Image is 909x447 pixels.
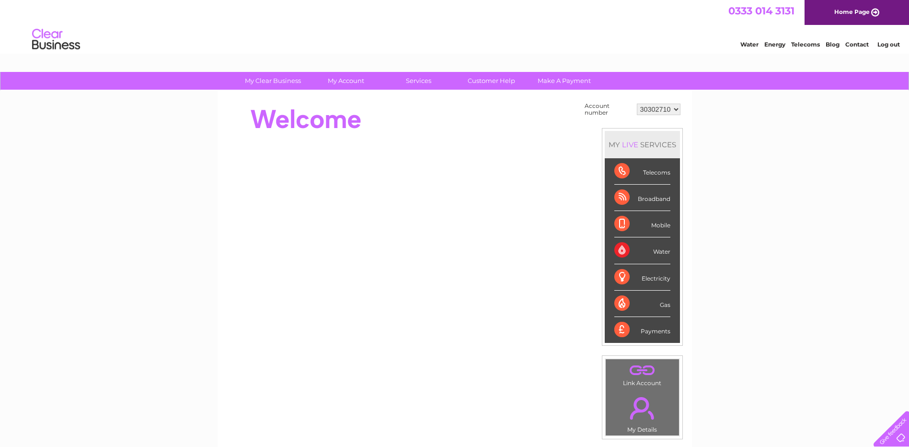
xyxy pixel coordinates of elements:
[791,41,820,48] a: Telecoms
[845,41,869,48] a: Contact
[525,72,604,90] a: Make A Payment
[582,100,634,118] td: Account number
[452,72,531,90] a: Customer Help
[306,72,385,90] a: My Account
[620,140,640,149] div: LIVE
[614,185,670,211] div: Broadband
[605,359,679,389] td: Link Account
[614,264,670,291] div: Electricity
[614,237,670,264] div: Water
[826,41,840,48] a: Blog
[608,362,677,378] a: .
[229,5,681,47] div: Clear Business is a trading name of Verastar Limited (registered in [GEOGRAPHIC_DATA] No. 3667643...
[728,5,794,17] a: 0333 014 3131
[614,317,670,343] div: Payments
[614,158,670,185] div: Telecoms
[605,131,680,158] div: MY SERVICES
[764,41,785,48] a: Energy
[740,41,759,48] a: Water
[379,72,458,90] a: Services
[605,389,679,436] td: My Details
[877,41,900,48] a: Log out
[614,291,670,317] div: Gas
[608,391,677,425] a: .
[614,211,670,237] div: Mobile
[233,72,312,90] a: My Clear Business
[32,25,81,54] img: logo.png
